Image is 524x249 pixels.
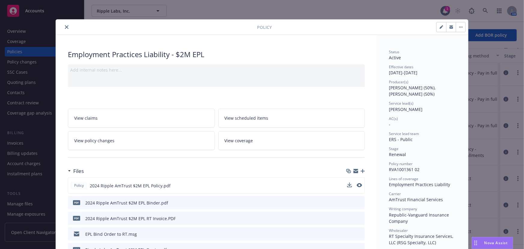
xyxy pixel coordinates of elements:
[218,109,365,128] a: View scheduled items
[389,64,456,76] div: [DATE] - [DATE]
[347,200,352,206] button: download file
[357,183,362,189] button: preview file
[347,183,352,187] button: download file
[389,152,406,157] span: Renewal
[357,231,362,237] button: preview file
[347,183,352,189] button: download file
[389,161,413,166] span: Policy number
[389,116,398,121] span: AC(s)
[389,191,401,196] span: Carrier
[347,231,352,237] button: download file
[218,131,365,150] a: View coverage
[389,131,419,136] span: Service lead team
[68,131,215,150] a: View policy changes
[225,137,253,144] span: View coverage
[472,237,513,249] button: Nova Assist
[389,197,443,202] span: AmTrust Financial Services
[357,183,362,187] button: preview file
[70,67,362,73] div: Add internal notes here...
[389,146,398,151] span: Stage
[484,240,508,245] span: Nova Assist
[389,212,450,224] span: Republic-Vanguard Insurance Company
[85,215,176,222] div: 2024 Ripple AmTrust $2M EPL RT Invoice.PDF
[389,228,408,233] span: Wholesaler
[347,215,352,222] button: download file
[389,121,390,127] span: -
[74,137,114,144] span: View policy changes
[68,49,365,60] div: Employment Practices Liability - $2M EPL
[389,55,401,60] span: Active
[63,23,70,31] button: close
[68,109,215,128] a: View claims
[85,200,168,206] div: 2024 Ripple AmTrust $2M EPL Binder.pdf
[73,200,80,205] span: pdf
[73,167,84,175] h3: Files
[389,206,417,211] span: Writing company
[389,167,420,172] span: RVA1001361 02
[389,85,437,97] span: [PERSON_NAME] (50%), [PERSON_NAME] (50%)
[85,231,137,237] div: EPL Bind Order to RT.msg
[389,182,450,187] span: Employment Practices Liability
[257,24,272,30] span: Policy
[73,183,85,188] span: Policy
[90,183,171,189] span: 2024 Ripple AmTrust $2M EPL Policy.pdf
[389,64,413,69] span: Effective dates
[389,106,423,112] span: [PERSON_NAME]
[389,176,418,181] span: Lines of coverage
[472,237,480,249] div: Drag to move
[389,233,455,245] span: RT Specialty Insurance Services, LLC (RSG Specialty, LLC)
[389,79,408,85] span: Producer(s)
[389,137,413,142] span: ERS - Public
[73,216,80,220] span: PDF
[389,101,413,106] span: Service lead(s)
[357,200,362,206] button: preview file
[68,167,84,175] div: Files
[357,215,362,222] button: preview file
[389,49,399,54] span: Status
[74,115,98,121] span: View claims
[225,115,268,121] span: View scheduled items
